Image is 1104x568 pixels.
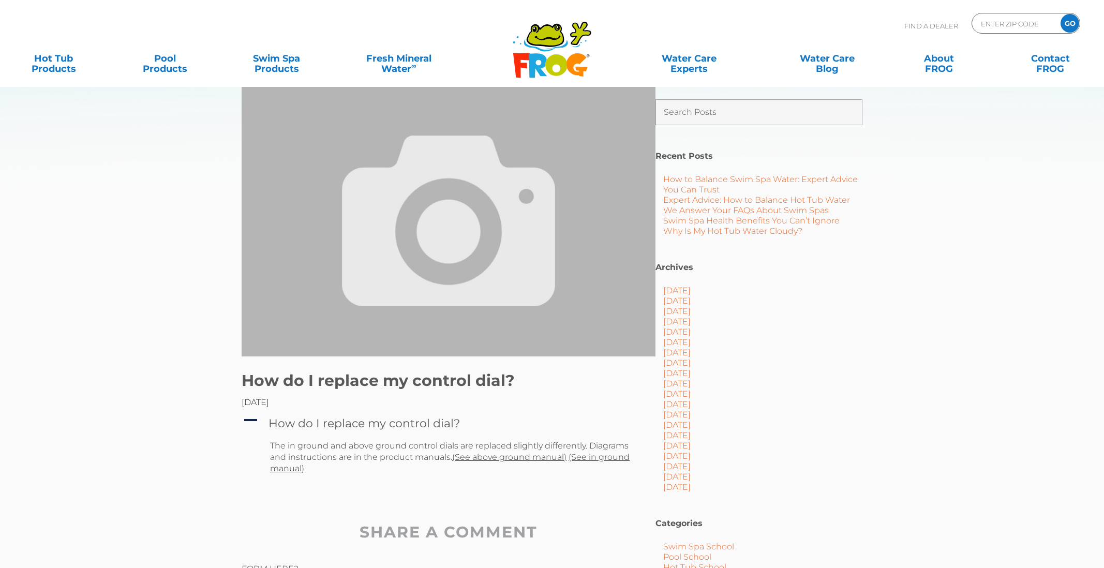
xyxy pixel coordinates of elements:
a: [DATE] [663,337,691,347]
p: The in ground and above ground control dials are replaced slightly differently. Diagrams and inst... [270,440,643,474]
a: We Answer Your FAQs About Swim Spas [663,205,829,215]
a: Water CareExperts [619,48,759,69]
h4: How do I replace my control dial? [268,414,460,432]
img: Frog Products Blog Image [242,85,655,356]
a: Swim Spa Health Benefits You Can’t Ignore [663,216,840,226]
a: [DATE] [663,348,691,357]
input: Zip Code Form [980,16,1050,31]
a: [DATE] [663,368,691,378]
a: PoolProducts [122,48,208,69]
div: [DATE] [242,397,655,408]
a: (See above ground manual) [452,452,566,462]
a: [DATE] [663,296,691,306]
a: [DATE] [663,482,691,492]
a: ContactFROG [1007,48,1094,69]
h1: How do I replace my control dial? [242,372,655,390]
p: Find A Dealer [904,13,958,39]
a: Why Is My Hot Tub Water Cloudy? [663,226,802,236]
a: [DATE] [663,399,691,409]
a: Fresh MineralWater∞ [345,48,453,69]
a: [DATE] [663,420,691,430]
input: GO [1061,14,1079,33]
a: Expert Advice: How to Balance Hot Tub Water [663,195,850,205]
a: Water CareBlog [784,48,871,69]
a: [DATE] [663,410,691,420]
a: [DATE] [663,286,691,295]
h2: Categories [655,518,862,529]
a: [DATE] [663,451,691,461]
a: Pool School [663,552,711,562]
a: [DATE] [663,430,691,440]
a: [DATE] [663,358,691,368]
h2: Archives [655,262,862,273]
a: [DATE] [663,389,691,399]
h2: SHARE A COMMENT [242,522,655,543]
a: AboutFROG [896,48,982,69]
a: [DATE] [663,306,691,316]
a: Swim SpaProducts [233,48,320,69]
a: Swim Spa School [663,542,734,551]
a: How to Balance Swim Spa Water: Expert Advice You Can Trust [663,174,858,195]
a: [DATE] [663,461,691,471]
a: [DATE] [663,441,691,451]
h2: Recent Posts [655,151,862,161]
span: A [243,413,258,428]
a: A How do I replace my control dial? [242,412,655,435]
a: [DATE] [663,472,691,482]
a: [DATE] [663,327,691,337]
a: [DATE] [663,379,691,388]
sup: ∞ [411,62,416,70]
a: [DATE] [663,317,691,326]
a: Hot TubProducts [10,48,97,69]
input: Submit [839,102,860,123]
